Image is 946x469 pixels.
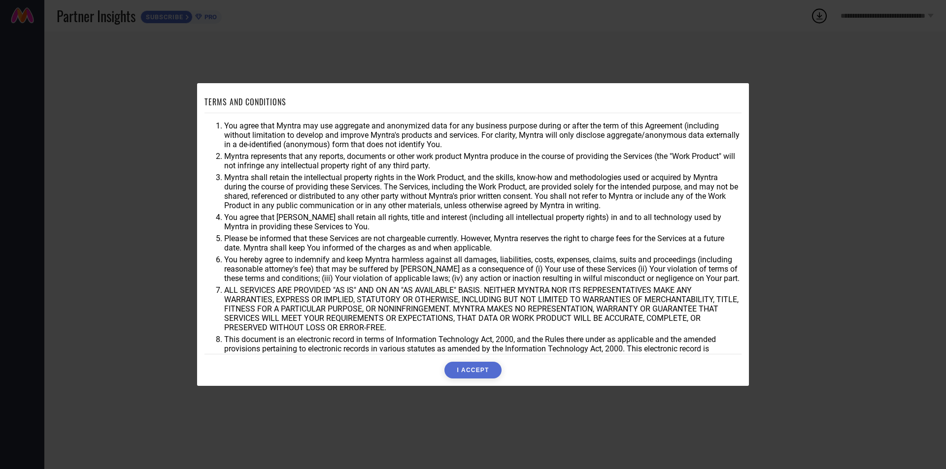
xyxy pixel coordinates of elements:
li: You hereby agree to indemnify and keep Myntra harmless against all damages, liabilities, costs, e... [224,255,742,283]
li: You agree that [PERSON_NAME] shall retain all rights, title and interest (including all intellect... [224,213,742,231]
li: This document is an electronic record in terms of Information Technology Act, 2000, and the Rules... [224,335,742,363]
li: Myntra shall retain the intellectual property rights in the Work Product, and the skills, know-ho... [224,173,742,210]
li: ALL SERVICES ARE PROVIDED "AS IS" AND ON AN "AS AVAILABLE" BASIS. NEITHER MYNTRA NOR ITS REPRESEN... [224,285,742,332]
h1: TERMS AND CONDITIONS [204,96,286,108]
li: You agree that Myntra may use aggregate and anonymized data for any business purpose during or af... [224,121,742,149]
li: Please be informed that these Services are not chargeable currently. However, Myntra reserves the... [224,234,742,252]
li: Myntra represents that any reports, documents or other work product Myntra produce in the course ... [224,152,742,170]
button: I ACCEPT [444,362,501,378]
